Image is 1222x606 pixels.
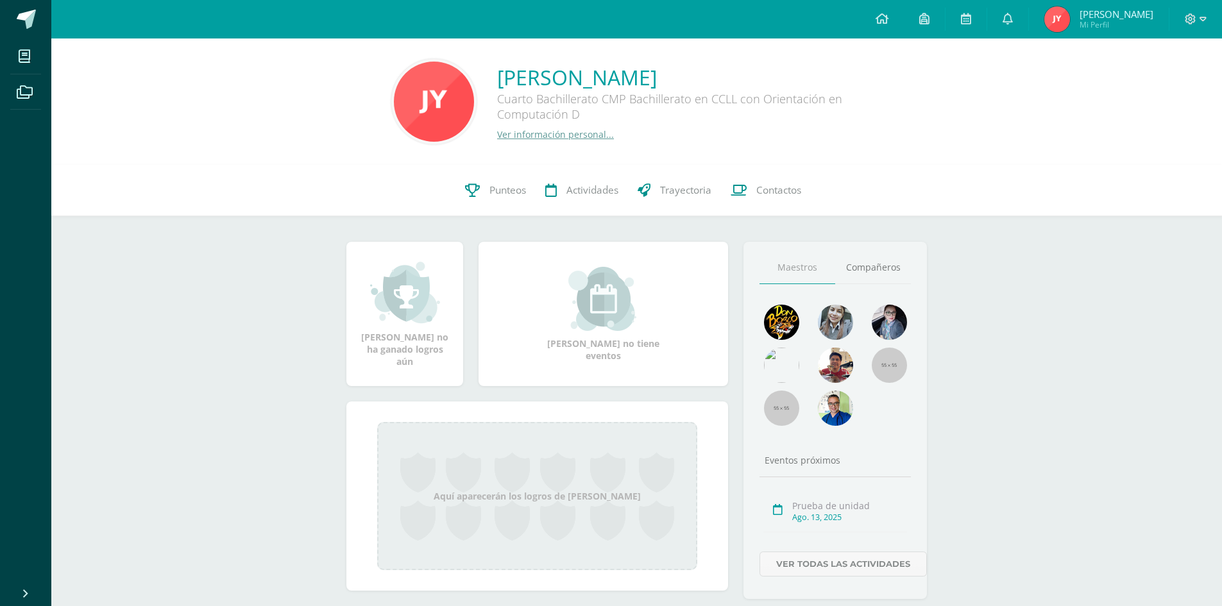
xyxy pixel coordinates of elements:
[628,165,721,216] a: Trayectoria
[566,183,618,197] span: Actividades
[760,251,835,284] a: Maestros
[1044,6,1070,32] img: 362017b139fd6b9d639f4d7ab820f481.png
[455,165,536,216] a: Punteos
[539,267,668,362] div: [PERSON_NAME] no tiene eventos
[818,348,853,383] img: 11152eb22ca3048aebc25a5ecf6973a7.png
[760,454,911,466] div: Eventos próximos
[1080,8,1153,21] span: [PERSON_NAME]
[872,348,907,383] img: 55x55
[359,260,450,367] div: [PERSON_NAME] no ha ganado logros aún
[818,305,853,340] img: 45bd7986b8947ad7e5894cbc9b781108.png
[835,251,911,284] a: Compañeros
[497,128,614,140] a: Ver información personal...
[370,260,440,324] img: achievement_small.png
[394,62,474,142] img: a2f49401dedce0476d401d61ec6d8bdc.png
[872,305,907,340] img: b8baad08a0802a54ee139394226d2cf3.png
[568,267,638,331] img: event_small.png
[756,183,801,197] span: Contactos
[1080,19,1153,30] span: Mi Perfil
[536,165,628,216] a: Actividades
[792,512,907,523] div: Ago. 13, 2025
[721,165,811,216] a: Contactos
[760,551,927,577] a: Ver todas las actividades
[764,305,799,340] img: 29fc2a48271e3f3676cb2cb292ff2552.png
[764,348,799,383] img: c25c8a4a46aeab7e345bf0f34826bacf.png
[377,422,697,570] div: Aquí aparecerán los logros de [PERSON_NAME]
[489,183,526,197] span: Punteos
[497,91,882,128] div: Cuarto Bachillerato CMP Bachillerato en CCLL con Orientación en Computación D
[660,183,711,197] span: Trayectoria
[764,391,799,426] img: 55x55
[792,500,907,512] div: Prueba de unidad
[497,63,882,91] a: [PERSON_NAME]
[818,391,853,426] img: 10741f48bcca31577cbcd80b61dad2f3.png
